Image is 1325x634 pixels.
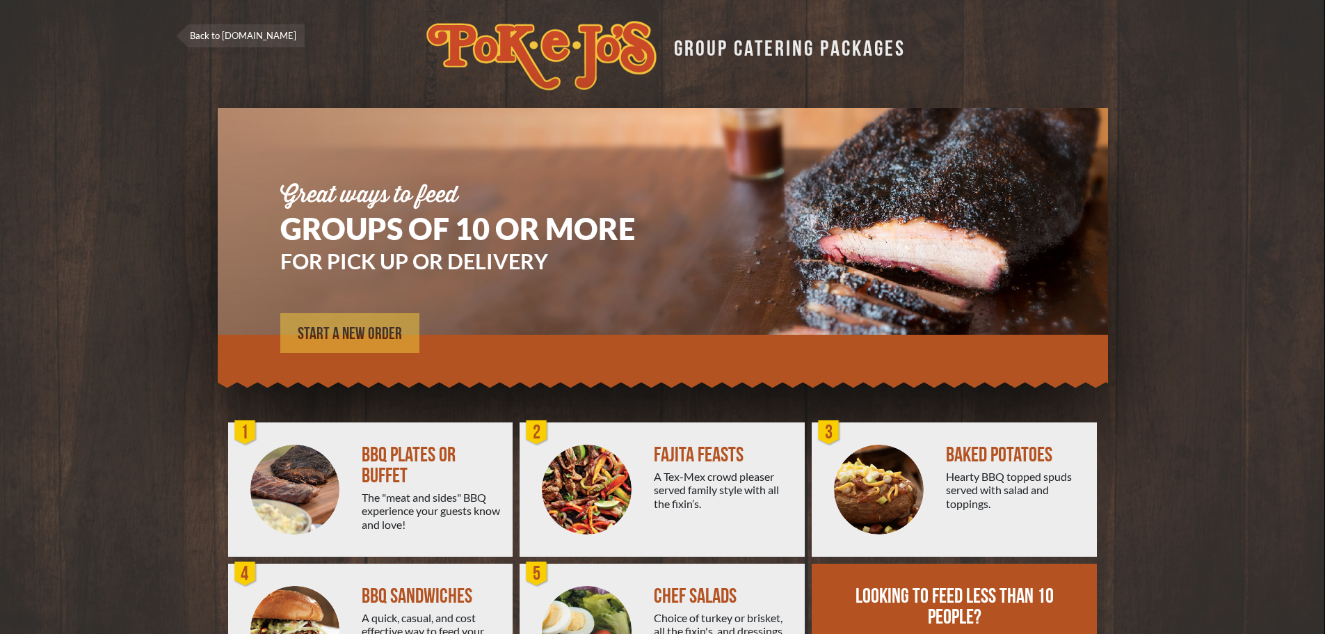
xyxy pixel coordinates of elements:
div: FAJITA FEASTS [654,445,794,466]
div: BAKED POTATOES [946,445,1086,466]
span: START A NEW ORDER [298,326,402,342]
div: 3 [815,419,843,447]
div: BBQ PLATES OR BUFFET [362,445,501,486]
div: LOOKING TO FEED LESS THAN 10 PEOPLE? [853,586,1057,628]
div: 1 [232,419,259,447]
div: BBQ SANDWICHES [362,586,501,607]
img: logo.svg [426,21,657,90]
div: Great ways to feed [280,184,677,207]
div: 2 [523,419,551,447]
h3: FOR PICK UP OR DELIVERY [280,251,677,271]
div: 5 [523,560,551,588]
img: PEJ-Fajitas.png [542,445,632,534]
a: START A NEW ORDER [280,313,419,353]
div: GROUP CATERING PACKAGES [664,32,906,59]
a: Back to [DOMAIN_NAME] [176,24,305,47]
div: 4 [232,560,259,588]
h1: GROUPS OF 10 OR MORE [280,214,677,244]
div: The "meat and sides" BBQ experience your guests know and love! [362,491,501,531]
img: PEJ-BBQ-Buffet.png [250,445,340,534]
div: Hearty BBQ topped spuds served with salad and toppings. [946,470,1086,510]
img: PEJ-Baked-Potato.png [834,445,924,534]
div: A Tex-Mex crowd pleaser served family style with all the fixin’s. [654,470,794,510]
div: CHEF SALADS [654,586,794,607]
